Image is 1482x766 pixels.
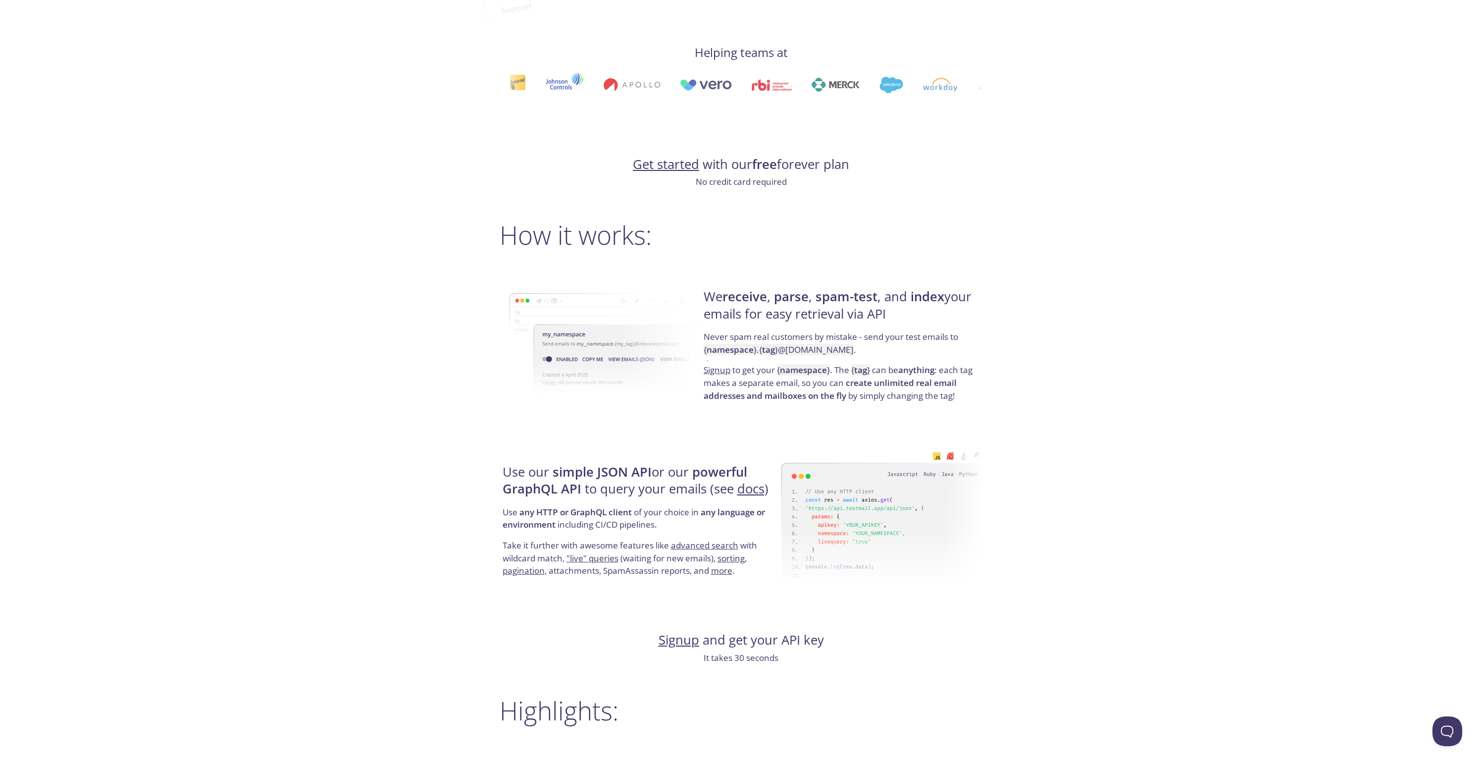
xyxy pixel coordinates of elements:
[500,652,983,664] p: It takes 30 seconds
[774,288,809,305] strong: parse
[503,506,778,539] p: Use of your choice in including CI/CD pipelines.
[704,344,854,355] code: { } . { } @[DOMAIN_NAME]
[704,330,979,364] p: Never spam real customers by mistake - send your test emails to .
[722,288,767,305] strong: receive
[500,696,983,725] h2: Highlights:
[500,156,983,173] h4: with our forever plan
[500,45,983,60] h4: Helping teams at
[898,364,934,376] strong: anything
[510,266,711,422] img: namespace-image
[737,480,765,497] a: docs
[519,506,632,518] strong: any HTTP or GraphQL client
[500,175,983,188] p: No credit card required
[704,288,979,330] h4: We , , , and your emails for easy retrieval via API
[751,79,791,91] img: rbi
[704,364,979,402] p: to get your . The can be : each tag makes a separate email, so you can by simply changing the tag!
[811,78,859,92] img: merck
[780,364,827,376] strong: namespace
[503,565,545,576] a: pagination
[711,565,732,576] a: more
[752,156,777,173] strong: free
[659,631,699,649] a: Signup
[704,377,957,401] strong: create unlimited real email addresses and mailboxes on the fly
[851,364,870,376] code: { }
[566,552,618,564] a: "live" queries
[854,364,867,376] strong: tag
[911,288,944,305] strong: index
[500,220,983,250] h2: How it works:
[878,77,902,93] img: salesforce
[762,344,775,355] strong: tag
[777,364,830,376] code: { }
[503,539,778,577] p: Take it further with awesome features like with wildcard match, (waiting for new emails), , , att...
[503,463,747,497] strong: powerful GraphQL API
[717,552,745,564] a: sorting
[545,73,583,97] img: johnsoncontrols
[816,288,877,305] strong: spam-test
[671,540,738,551] a: advanced search
[781,441,983,598] img: api
[603,78,659,92] img: apollo
[503,506,765,531] strong: any language or environment
[679,79,731,91] img: vero
[553,463,652,481] strong: simple JSON API
[1432,716,1462,746] iframe: Help Scout Beacon - Open
[503,464,778,506] h4: Use our or our to query your emails (see )
[633,156,699,173] a: Get started
[704,364,730,376] a: Signup
[922,78,957,92] img: workday
[707,344,754,355] strong: namespace
[500,632,983,649] h4: and get your API key
[509,74,525,96] img: interac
